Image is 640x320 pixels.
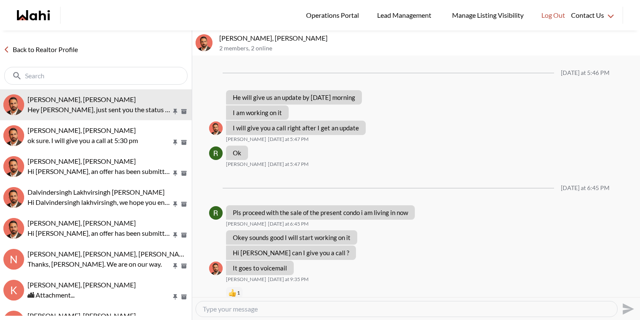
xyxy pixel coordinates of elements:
[209,262,223,275] img: B
[28,157,136,165] span: [PERSON_NAME], [PERSON_NAME]
[179,262,188,270] button: Archive
[377,10,434,21] span: Lead Management
[233,94,355,101] p: He will give us an update by [DATE] morning
[17,10,50,20] a: Wahi homepage
[179,293,188,301] button: Archive
[3,218,24,239] div: Caroline Rouben, Behnam
[3,249,24,270] div: N
[28,259,171,269] p: Thanks, [PERSON_NAME]. We are on our way.
[233,209,408,216] p: Pls proceed with the sale of the present condo i am living in now
[237,290,240,296] span: 1
[450,10,526,21] span: Manage Listing Visibility
[28,197,171,207] p: Hi Dalvindersingh lakhvirsingh, we hope you enjoyed your showings! Did the properties meet your c...
[268,136,309,143] time: 2025-09-04T21:47:11.672Z
[179,170,188,177] button: Archive
[179,201,188,208] button: Archive
[3,218,24,239] img: C
[3,280,24,301] div: k
[561,69,610,77] div: [DATE] at 5:46 PM
[209,262,223,275] div: Behnam Fazili
[226,221,266,227] span: [PERSON_NAME]
[268,221,309,227] time: 2025-09-05T22:45:11.480Z
[3,156,24,177] div: khalid Alvi, Behnam
[171,262,179,270] button: Pin
[233,264,287,272] p: It goes to voicemail
[268,276,309,283] time: 2025-09-06T01:35:42.952Z
[28,126,136,134] span: [PERSON_NAME], [PERSON_NAME]
[233,109,282,116] p: I am working on it
[196,34,212,51] img: R
[268,161,309,168] time: 2025-09-04T21:47:25.608Z
[306,10,362,21] span: Operations Portal
[541,10,565,21] span: Log Out
[219,34,637,42] p: [PERSON_NAME], [PERSON_NAME]
[3,94,24,115] img: R
[196,34,212,51] div: Rita Kukendran, Behnam
[28,105,171,115] p: Hey [PERSON_NAME], just sent you the status certificate by email, please forward it to your lawye...
[179,139,188,146] button: Archive
[3,156,24,177] img: k
[618,299,637,318] button: Send
[209,121,223,135] img: B
[226,276,266,283] span: [PERSON_NAME]
[3,187,24,208] div: Dalvindersingh Lakhvirsingh Jaswal, Behnam
[28,312,136,320] span: [PERSON_NAME], [PERSON_NAME]
[171,170,179,177] button: Pin
[209,146,223,160] div: Rita Kukendran
[28,290,188,300] div: 🏙 Attachment...
[226,161,266,168] span: [PERSON_NAME]
[28,228,171,238] p: Hi [PERSON_NAME], an offer has been submitted for [STREET_ADDRESS]. If you’re still interested in...
[203,305,610,313] textarea: Type your message
[209,121,223,135] div: Behnam Fazili
[171,232,179,239] button: Pin
[3,94,24,115] div: Rita Kukendran, Behnam
[233,234,350,241] p: Okey sounds good I will start working on it
[28,135,171,146] p: ok sure. I will give you a call at 5:30 pm
[233,149,241,157] p: Ok
[226,136,266,143] span: [PERSON_NAME]
[25,72,168,80] input: Search
[233,124,359,132] p: I will give you a call right after I get an update
[28,219,136,227] span: [PERSON_NAME], [PERSON_NAME]
[28,95,136,103] span: [PERSON_NAME], [PERSON_NAME]
[229,290,240,296] button: Reactions: like
[219,45,637,52] p: 2 members , 2 online
[233,249,349,257] p: Hi [PERSON_NAME] can I give you a call ?
[209,206,223,220] div: Rita Kukendran
[561,185,610,192] div: [DATE] at 6:45 PM
[3,125,24,146] div: Josh Hortaleza, Behnam
[209,206,223,220] img: R
[171,201,179,208] button: Pin
[179,108,188,115] button: Archive
[3,125,24,146] img: J
[28,166,171,177] p: Hi [PERSON_NAME], an offer has been submitted for [STREET_ADDRESS]. If you’re still interested in...
[171,293,179,301] button: Pin
[226,286,299,300] div: Reaction list
[171,108,179,115] button: Pin
[171,139,179,146] button: Pin
[28,281,136,289] span: [PERSON_NAME], [PERSON_NAME]
[3,187,24,208] img: D
[28,188,165,196] span: Dalvindersingh Lakhvirsingh [PERSON_NAME]
[28,250,191,258] span: [PERSON_NAME], [PERSON_NAME], [PERSON_NAME]
[179,232,188,239] button: Archive
[209,146,223,160] img: R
